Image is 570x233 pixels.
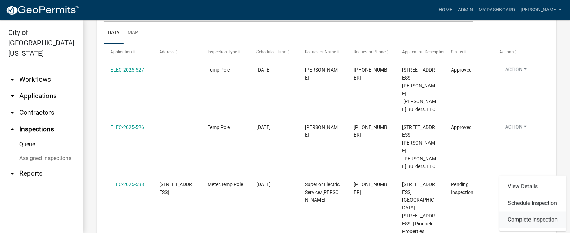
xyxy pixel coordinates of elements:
a: ELEC-2025-527 [110,67,144,73]
span: Temp Pole [208,67,230,73]
span: Approved [451,67,472,73]
a: My Dashboard [476,3,518,17]
button: Action [500,123,532,133]
div: [DATE] [256,66,292,74]
a: Complete Inspection [499,212,566,228]
a: Data [104,22,124,44]
span: Inspection Type [208,49,237,54]
datatable-header-cell: Application [104,44,153,60]
span: Meter,Temp Pole [208,181,243,187]
span: Requestor Phone [354,49,386,54]
span: 7986 Stacy Springs Blvd. | Steve Thieneman Builders, LLC [402,67,436,112]
span: Actions [500,49,514,54]
span: Scheduled Time [256,49,286,54]
a: ELEC-2025-526 [110,124,144,130]
i: arrow_drop_down [8,169,17,178]
button: Action [500,66,532,76]
span: Superior Electric Service/Martin Pelayo [305,181,340,203]
span: Requestor Name [305,49,336,54]
span: Application [110,49,132,54]
div: [DATE] [256,180,292,188]
span: 812-989-6363 [354,181,387,195]
i: arrow_drop_down [8,92,17,100]
span: Application Description [402,49,446,54]
a: Map [124,22,142,44]
a: Home [436,3,455,17]
a: [PERSON_NAME] [518,3,564,17]
datatable-header-cell: Inspection Type [201,44,250,60]
span: 7983 Stacy Springs Blvd. | Steve Thieneman Builders, LLC [402,124,436,169]
a: Admin [455,3,476,17]
a: ELEC-2025-538 [110,181,144,187]
span: 502 616-5598 [354,67,387,81]
span: 502 616-5598 [354,124,387,138]
i: arrow_drop_down [8,109,17,117]
span: Temp Pole [208,124,230,130]
div: Action [499,176,566,231]
datatable-header-cell: Scheduled Time [250,44,299,60]
span: 3401 PRESTWICK SQUARE DRIVE [159,181,192,195]
span: William B Crist Jr [305,124,338,138]
div: [DATE] [256,123,292,131]
span: William B Crist Jr [305,67,338,81]
span: Pending Inspection [451,181,473,195]
i: arrow_drop_up [8,125,17,133]
datatable-header-cell: Actions [493,44,542,60]
a: View Details [499,178,566,195]
datatable-header-cell: Address [153,44,201,60]
a: Schedule Inspection [499,195,566,212]
datatable-header-cell: Application Description [396,44,444,60]
i: arrow_drop_down [8,75,17,84]
datatable-header-cell: Requestor Phone [347,44,396,60]
span: Address [159,49,174,54]
datatable-header-cell: Requestor Name [298,44,347,60]
span: Approved [451,124,472,130]
datatable-header-cell: Status [444,44,493,60]
span: Status [451,49,463,54]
